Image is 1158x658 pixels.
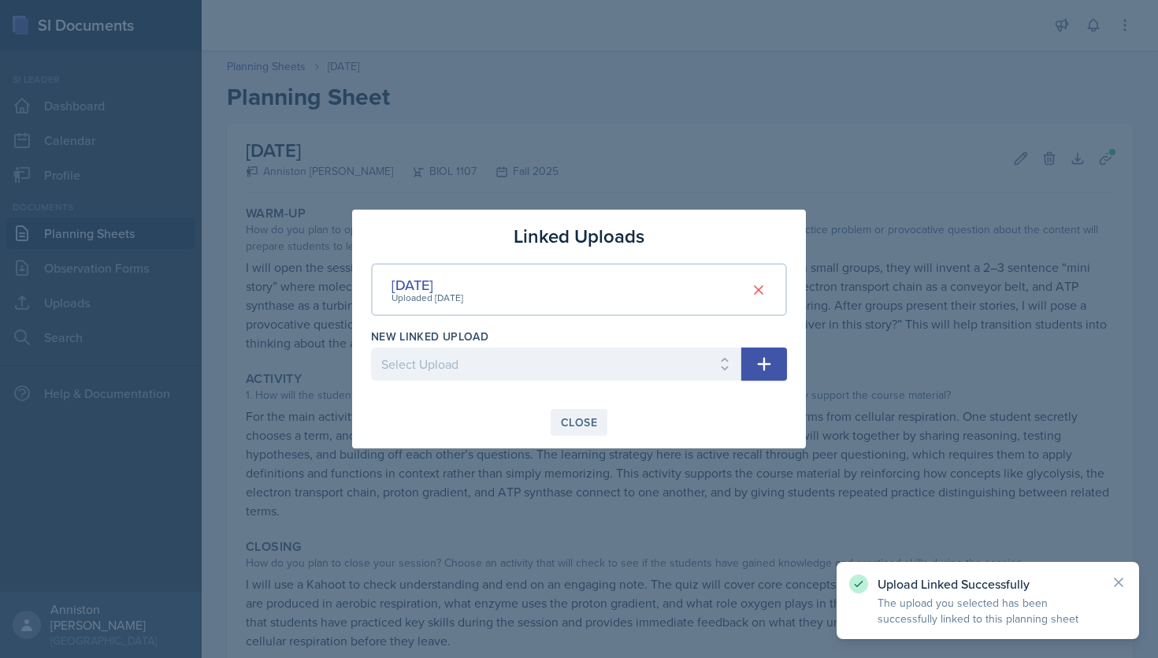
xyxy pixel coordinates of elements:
p: Upload Linked Successfully [878,576,1098,592]
div: [DATE] [392,274,463,296]
h3: Linked Uploads [514,222,644,251]
div: Uploaded [DATE] [392,291,463,305]
label: New Linked Upload [371,329,488,344]
p: The upload you selected has been successfully linked to this planning sheet [878,595,1098,626]
div: Close [561,416,597,429]
button: Close [551,409,607,436]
